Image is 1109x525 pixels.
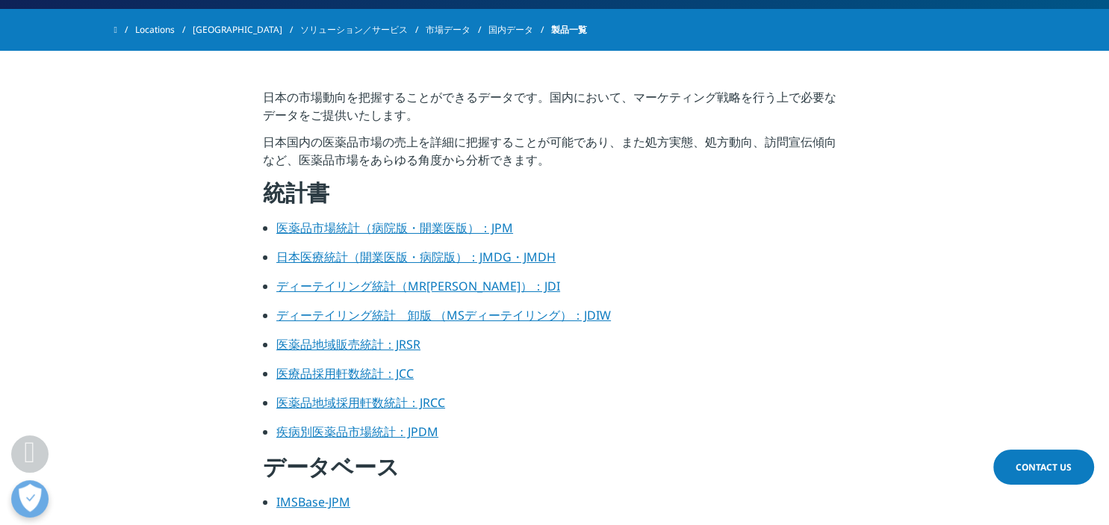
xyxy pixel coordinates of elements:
a: Locations [135,16,193,43]
a: 医薬品地域販売統計：JRSR [276,336,420,352]
a: [GEOGRAPHIC_DATA] [193,16,300,43]
span: 製品一覧 [551,16,587,43]
a: 医療品採用軒数統計：JCC [276,365,414,382]
a: 国内データ [488,16,551,43]
p: 日本の市場動向を把握することができるデータです。国内において、マーケティング戦略を行う上で必要なデータをご提供いたします。 [263,88,846,133]
a: 医薬品市場統計（病院版・開業医版）：JPM [276,220,513,236]
a: 医薬品地域採用軒数統計：JRCC [276,394,445,411]
a: 日本医療統計（開業医版・病院版）：JMDG・JMDH [276,249,556,265]
a: 疾病別医薬品市場統計：JPDM [276,423,438,440]
a: ディーテイリング統計 卸版 （MSディーテイリング）：JDIW [276,307,611,323]
span: Contact Us [1016,461,1072,473]
strong: データベース [263,451,399,482]
a: ソリューション／サービス [300,16,426,43]
a: 市場データ [426,16,488,43]
a: Contact Us [993,450,1094,485]
button: 優先設定センターを開く [11,480,49,518]
strong: 統計書 [263,177,329,208]
a: IMSBase-JPM [276,494,350,510]
p: 日本国内の医薬品市場の売上を詳細に把握することが可能であり、また処方実態、処方動向、訪問宣伝傾向など、医薬品市場をあらゆる角度から分析できます。 [263,133,846,178]
a: ディーテイリング統計（MR[PERSON_NAME]）：JDI [276,278,560,294]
